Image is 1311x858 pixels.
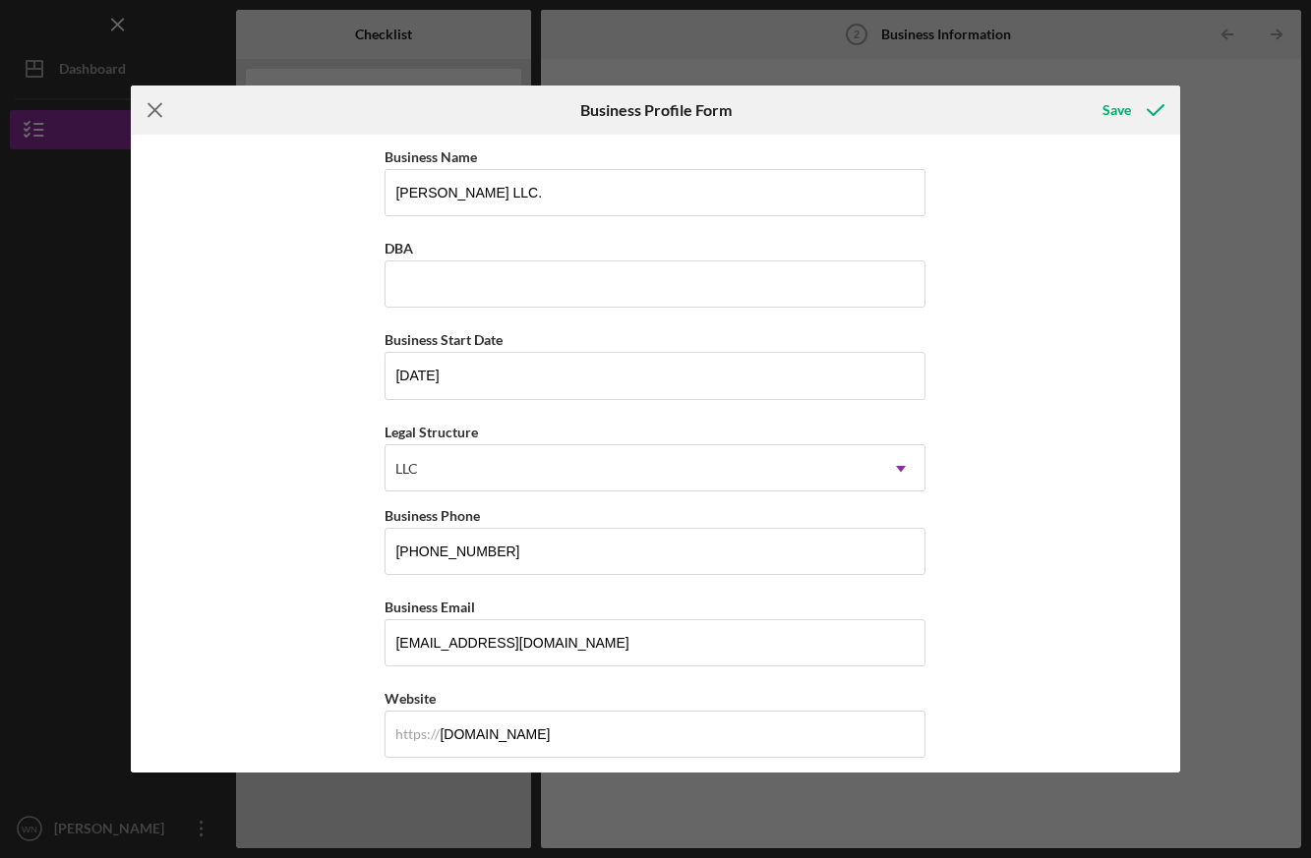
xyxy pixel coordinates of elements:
[385,690,436,707] label: Website
[580,101,732,119] h6: Business Profile Form
[385,240,413,257] label: DBA
[1083,90,1180,130] button: Save
[385,507,480,524] label: Business Phone
[385,331,503,348] label: Business Start Date
[395,461,418,477] div: LLC
[1102,90,1131,130] div: Save
[385,148,477,165] label: Business Name
[385,599,475,615] label: Business Email
[395,726,440,742] div: https://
